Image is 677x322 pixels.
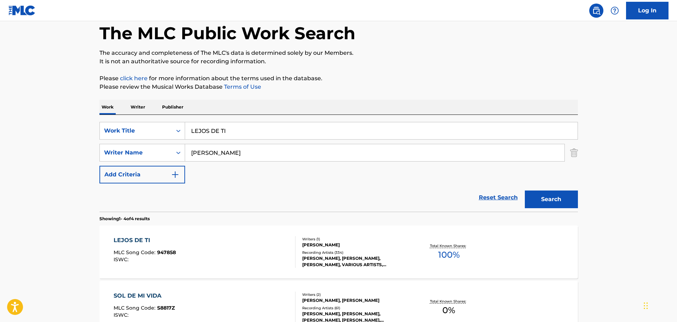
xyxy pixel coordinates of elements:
[475,190,521,205] a: Reset Search
[302,242,409,248] div: [PERSON_NAME]
[171,170,179,179] img: 9d2ae6d4665cec9f34b9.svg
[157,249,176,256] span: 947858
[442,304,455,317] span: 0 %
[114,236,176,245] div: LEJOS DE TI
[302,292,409,297] div: Writers ( 2 )
[99,226,578,279] a: LEJOS DE TIMLC Song Code:947858ISWC:Writers (1)[PERSON_NAME]Recording Artists (334)[PERSON_NAME],...
[626,2,669,19] a: Log In
[104,148,168,157] div: Writer Name
[114,249,157,256] span: MLC Song Code :
[157,305,175,311] span: S8817Z
[99,216,150,222] p: Showing 1 - 4 of 4 results
[99,57,578,66] p: It is not an authoritative source for recording information.
[430,299,468,304] p: Total Known Shares:
[114,312,130,318] span: ISWC :
[99,166,185,183] button: Add Criteria
[160,100,185,115] p: Publisher
[8,5,36,16] img: MLC Logo
[223,83,261,90] a: Terms of Use
[104,127,168,135] div: Work Title
[302,250,409,255] div: Recording Artists ( 334 )
[114,292,175,300] div: SOL DE MI VIDA
[608,4,622,18] div: Help
[99,23,355,44] h1: The MLC Public Work Search
[525,191,578,208] button: Search
[99,49,578,57] p: The accuracy and completeness of The MLC's data is determined solely by our Members.
[642,288,677,322] iframe: Chat Widget
[114,305,157,311] span: MLC Song Code :
[120,75,148,82] a: click here
[610,6,619,15] img: help
[644,295,648,316] div: Drag
[302,305,409,311] div: Recording Artists ( 61 )
[592,6,601,15] img: search
[302,236,409,242] div: Writers ( 1 )
[430,243,468,248] p: Total Known Shares:
[302,255,409,268] div: [PERSON_NAME], [PERSON_NAME], [PERSON_NAME], VARIOUS ARTISTS, [PERSON_NAME]
[438,248,460,261] span: 100 %
[99,100,116,115] p: Work
[99,74,578,83] p: Please for more information about the terms used in the database.
[128,100,147,115] p: Writer
[114,256,130,263] span: ISWC :
[99,83,578,91] p: Please review the Musical Works Database
[302,297,409,304] div: [PERSON_NAME], [PERSON_NAME]
[589,4,603,18] a: Public Search
[570,144,578,162] img: Delete Criterion
[99,122,578,212] form: Search Form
